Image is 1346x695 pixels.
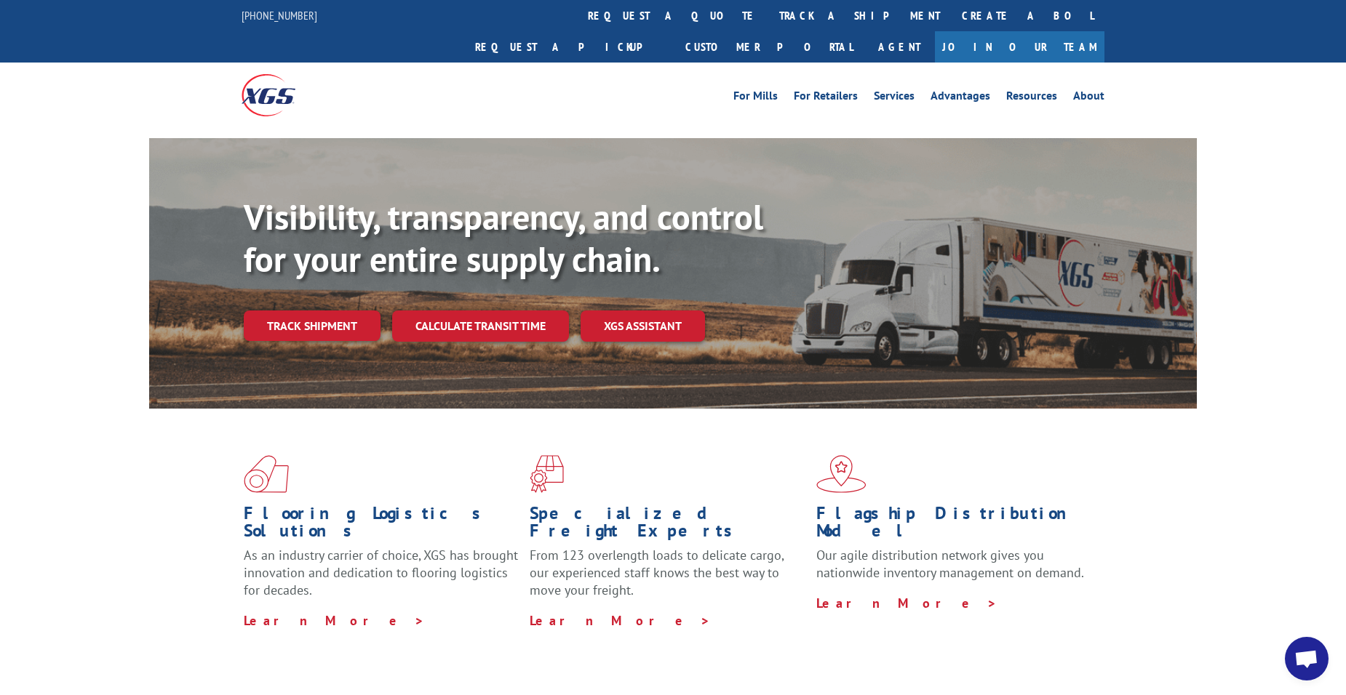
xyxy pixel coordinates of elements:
[874,90,915,106] a: Services
[816,505,1091,547] h1: Flagship Distribution Model
[794,90,858,106] a: For Retailers
[935,31,1104,63] a: Join Our Team
[733,90,778,106] a: For Mills
[244,455,289,493] img: xgs-icon-total-supply-chain-intelligence-red
[244,310,381,341] a: Track shipment
[530,547,805,611] p: From 123 overlength loads to delicate cargo, our experienced staff knows the best way to move you...
[244,505,519,547] h1: Flooring Logistics Solutions
[244,194,763,281] b: Visibility, transparency, and control for your entire supply chain.
[1073,90,1104,106] a: About
[1006,90,1057,106] a: Resources
[581,310,705,342] a: XGS ASSISTANT
[816,547,1084,581] span: Our agile distribution network gives you nationwide inventory management on demand.
[931,90,990,106] a: Advantages
[530,612,711,629] a: Learn More >
[530,455,564,493] img: xgs-icon-focused-on-flooring-red
[244,547,518,598] span: As an industry carrier of choice, XGS has brought innovation and dedication to flooring logistics...
[464,31,674,63] a: Request a pickup
[816,455,867,493] img: xgs-icon-flagship-distribution-model-red
[1285,637,1329,680] div: Open chat
[864,31,935,63] a: Agent
[242,8,317,23] a: [PHONE_NUMBER]
[530,505,805,547] h1: Specialized Freight Experts
[674,31,864,63] a: Customer Portal
[816,595,997,611] a: Learn More >
[244,612,425,629] a: Learn More >
[392,310,569,342] a: Calculate transit time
